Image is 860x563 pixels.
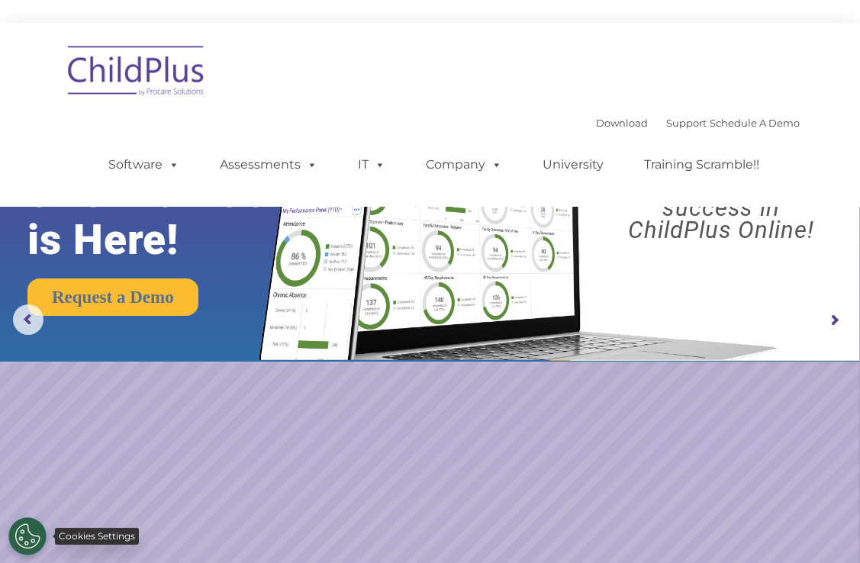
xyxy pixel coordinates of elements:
a: University [528,150,620,180]
a: Assessments [205,150,333,180]
a: Training Scramble!! [630,150,775,180]
a: Download [597,117,649,129]
a: Support [667,117,707,129]
font: | [597,117,800,129]
rs-layer: The Future of ChildPlus is Here! [27,121,302,263]
img: ChildPlus by Procare Solutions [60,35,213,111]
button: Cookies Settings [8,517,47,555]
a: Request a Demo [27,278,198,316]
a: IT [343,150,401,180]
a: Schedule A Demo [710,117,800,129]
rs-layer: Boost your productivity and streamline your success in ChildPlus Online! [594,130,849,241]
iframe: Chat Widget [611,398,860,563]
a: Company [411,150,518,180]
a: Software [94,150,195,180]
